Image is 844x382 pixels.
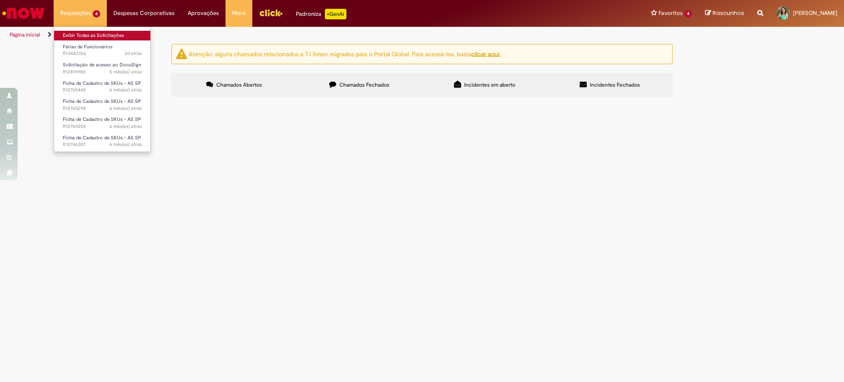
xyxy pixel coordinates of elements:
[109,105,142,112] time: 07/03/2025 14:21:23
[124,50,142,57] span: 3d atrás
[63,50,142,57] span: R13443326
[113,9,175,18] span: Despesas Corporativas
[63,116,141,123] span: Ficha de Cadastro de SKUs - AS SP
[54,42,151,58] a: Aberto R13443326 : Férias de Funcionários
[63,105,142,112] span: R12765298
[109,141,142,148] span: 6 mês(es) atrás
[109,123,142,130] span: 6 mês(es) atrás
[93,10,100,18] span: 6
[63,44,113,50] span: Férias de Funcionários
[60,9,91,18] span: Requisições
[109,141,142,148] time: 03/03/2025 16:27:11
[216,81,262,88] span: Chamados Abertos
[1,4,46,22] img: ServiceNow
[464,81,515,88] span: Incidentes em aberto
[63,135,141,141] span: Ficha de Cadastro de SKUs - AS SP
[63,87,142,94] span: R12765440
[109,87,142,93] span: 6 mês(es) atrás
[109,69,142,75] time: 17/03/2025 12:02:10
[713,9,744,17] span: Rascunhos
[684,10,692,18] span: 4
[590,81,640,88] span: Incidentes Fechados
[63,62,141,68] span: Solicitação de acesso ao DocuSign
[705,9,744,18] a: Rascunhos
[63,80,141,87] span: Ficha de Cadastro de SKUs - AS SP
[339,81,389,88] span: Chamados Fechados
[54,115,151,131] a: Aberto R12765255 : Ficha de Cadastro de SKUs - AS SP
[7,27,556,43] ul: Trilhas de página
[54,133,151,149] a: Aberto R12746307 : Ficha de Cadastro de SKUs - AS SP
[325,9,346,19] p: +GenAi
[471,50,501,58] a: clicar aqui.
[109,87,142,93] time: 07/03/2025 14:27:17
[63,69,142,76] span: R12819980
[54,79,151,95] a: Aberto R12765440 : Ficha de Cadastro de SKUs - AS SP
[658,9,683,18] span: Favoritos
[63,123,142,130] span: R12765255
[109,123,142,130] time: 07/03/2025 14:18:51
[54,26,151,152] ul: Requisições
[10,31,40,38] a: Página inicial
[232,9,246,18] span: More
[63,98,141,105] span: Ficha de Cadastro de SKUs - AS SP
[63,141,142,148] span: R12746307
[296,9,346,19] div: Padroniza
[189,50,501,58] ng-bind-html: Atenção: alguns chamados relacionados a T.I foram migrados para o Portal Global. Para acessá-los,...
[109,105,142,112] span: 6 mês(es) atrás
[54,31,151,40] a: Exibir Todas as Solicitações
[54,97,151,113] a: Aberto R12765298 : Ficha de Cadastro de SKUs - AS SP
[188,9,219,18] span: Aprovações
[54,60,151,76] a: Aberto R12819980 : Solicitação de acesso ao DocuSign
[259,6,283,19] img: click_logo_yellow_360x200.png
[109,69,142,75] span: 5 mês(es) atrás
[793,9,837,17] span: [PERSON_NAME]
